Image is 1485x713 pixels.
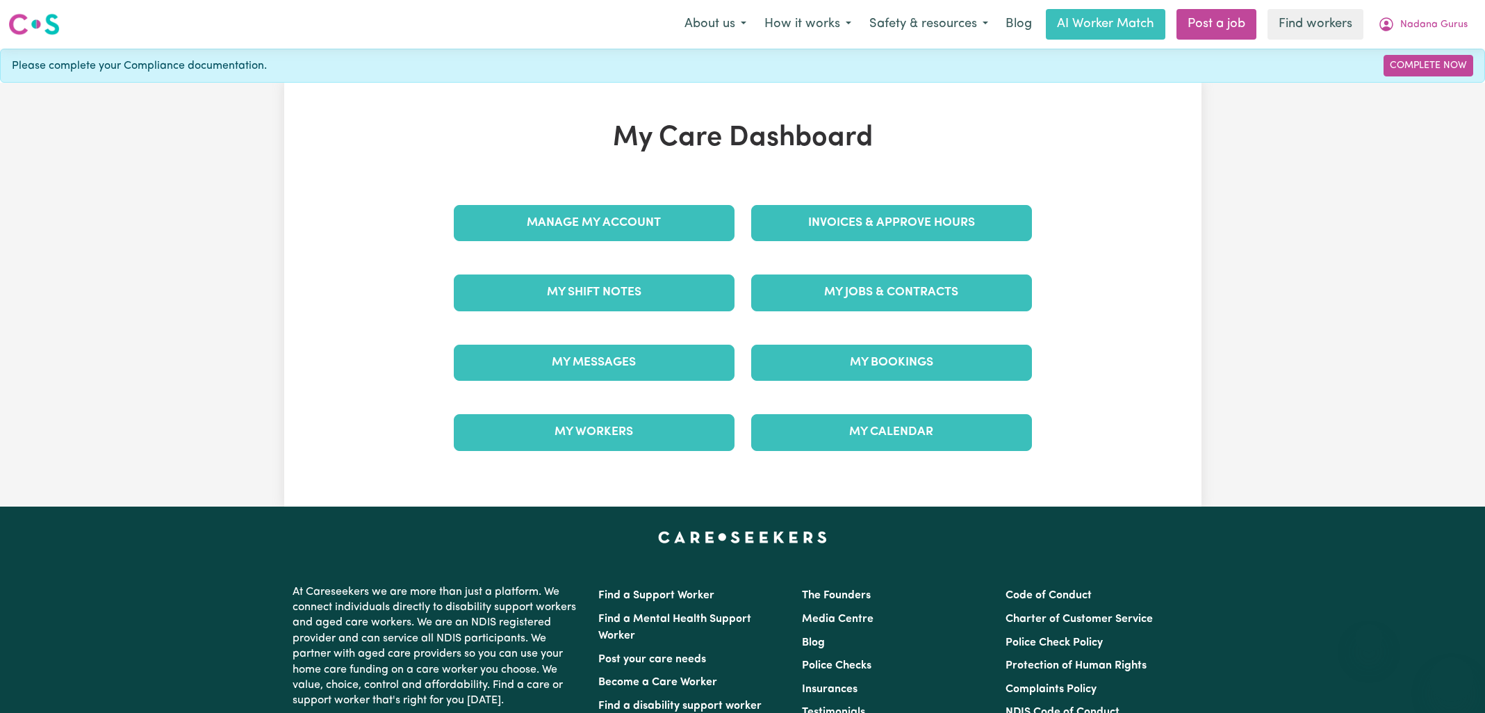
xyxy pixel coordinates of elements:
[445,122,1040,155] h1: My Care Dashboard
[1429,657,1474,702] iframe: Button to launch messaging window
[1176,9,1256,40] a: Post a job
[8,12,60,37] img: Careseekers logo
[802,637,825,648] a: Blog
[1006,614,1153,625] a: Charter of Customer Service
[1267,9,1363,40] a: Find workers
[454,274,735,311] a: My Shift Notes
[1006,590,1092,601] a: Code of Conduct
[1355,624,1383,652] iframe: Close message
[802,660,871,671] a: Police Checks
[658,532,827,543] a: Careseekers home page
[675,10,755,39] button: About us
[1006,637,1103,648] a: Police Check Policy
[598,614,751,641] a: Find a Mental Health Support Worker
[755,10,860,39] button: How it works
[1006,684,1097,695] a: Complaints Policy
[802,684,858,695] a: Insurances
[751,205,1032,241] a: Invoices & Approve Hours
[8,8,60,40] a: Careseekers logo
[1006,660,1147,671] a: Protection of Human Rights
[802,614,873,625] a: Media Centre
[802,590,871,601] a: The Founders
[454,205,735,241] a: Manage My Account
[12,58,267,74] span: Please complete your Compliance documentation.
[1046,9,1165,40] a: AI Worker Match
[598,654,706,665] a: Post your care needs
[997,9,1040,40] a: Blog
[454,345,735,381] a: My Messages
[860,10,997,39] button: Safety & resources
[598,677,717,688] a: Become a Care Worker
[751,414,1032,450] a: My Calendar
[751,274,1032,311] a: My Jobs & Contracts
[598,590,714,601] a: Find a Support Worker
[598,700,762,712] a: Find a disability support worker
[1400,17,1468,33] span: Nadana Gurus
[454,414,735,450] a: My Workers
[1369,10,1477,39] button: My Account
[1384,55,1473,76] a: Complete Now
[751,345,1032,381] a: My Bookings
